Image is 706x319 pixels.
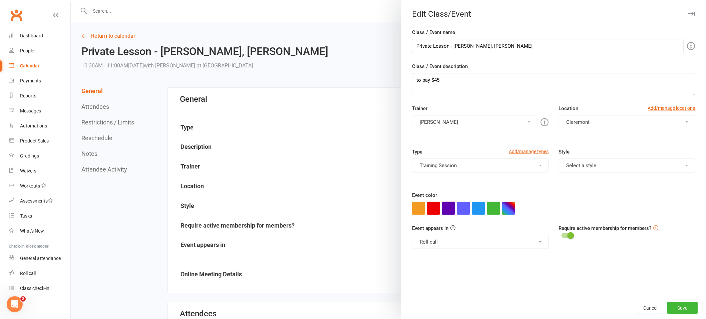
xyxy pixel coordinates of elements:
[20,228,44,234] div: What's New
[20,108,41,113] div: Messages
[20,256,61,261] div: General attendance
[20,271,36,276] div: Roll call
[20,296,26,302] span: 2
[20,78,41,83] div: Payments
[7,296,23,312] iframe: Intercom live chat
[412,224,448,232] label: Event appears in
[559,158,695,173] button: Select a style
[559,104,579,112] label: Location
[20,63,39,68] div: Calendar
[20,286,49,291] div: Class check-in
[9,179,70,194] a: Workouts
[20,93,36,98] div: Reports
[9,148,70,164] a: Gradings
[20,183,40,189] div: Workouts
[412,148,422,156] label: Type
[9,118,70,133] a: Automations
[9,58,70,73] a: Calendar
[20,213,32,219] div: Tasks
[20,168,36,174] div: Waivers
[412,158,549,173] button: Training Session
[20,138,49,143] div: Product Sales
[20,198,53,204] div: Assessments
[9,281,70,296] a: Class kiosk mode
[9,224,70,239] a: What's New
[8,7,25,23] a: Clubworx
[20,123,47,128] div: Automations
[9,194,70,209] a: Assessments
[9,73,70,88] a: Payments
[20,33,43,38] div: Dashboard
[412,39,684,53] input: Enter event name
[412,115,537,129] button: [PERSON_NAME]
[412,28,455,36] label: Class / Event name
[9,133,70,148] a: Product Sales
[412,191,437,199] label: Event color
[401,9,706,19] div: Edit Class/Event
[509,148,549,155] a: Add/manage types
[559,225,652,231] label: Require active membership for members?
[20,48,34,53] div: People
[20,153,39,158] div: Gradings
[412,235,549,249] button: Roll call
[9,164,70,179] a: Waivers
[9,251,70,266] a: General attendance kiosk mode
[559,115,695,129] button: Claremont
[9,266,70,281] a: Roll call
[638,302,663,314] button: Cancel
[9,103,70,118] a: Messages
[9,43,70,58] a: People
[567,119,590,125] span: Claremont
[9,28,70,43] a: Dashboard
[412,104,427,112] label: Trainer
[412,62,468,70] label: Class / Event description
[559,148,570,156] label: Style
[648,104,695,112] a: Add/manage locations
[9,88,70,103] a: Reports
[667,302,698,314] button: Save
[9,209,70,224] a: Tasks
